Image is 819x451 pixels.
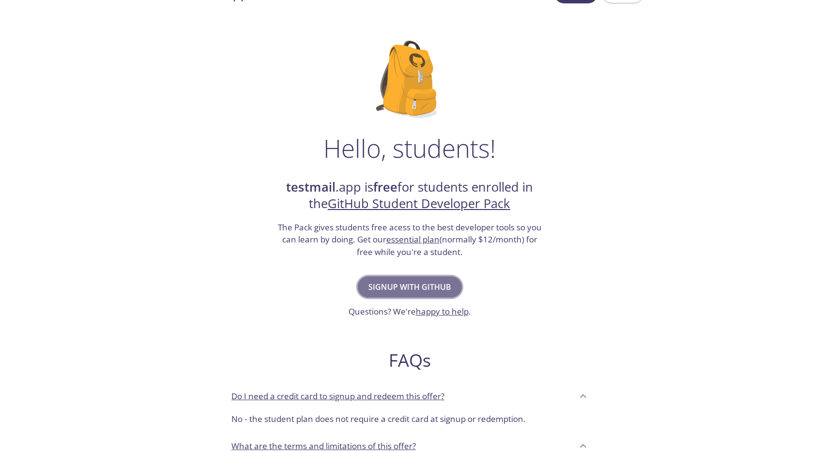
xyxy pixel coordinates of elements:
[224,409,595,433] div: Do I need a credit card to signup and redeem this offer?
[286,179,335,195] strong: testmail
[349,305,471,318] h3: Questions? We're .
[323,134,496,163] h1: Hello, students!
[328,195,510,212] a: GitHub Student Developer Pack
[224,383,595,409] div: Do I need a credit card to signup and redeem this offer?
[276,179,543,212] h2: .app is for students enrolled in the
[231,390,444,403] p: Do I need a credit card to signup and redeem this offer?
[376,41,443,118] img: github-student-backpack.png
[373,179,397,195] strong: free
[276,221,543,258] h3: The Pack gives students free acess to the best developer tools so you can learn by doing. Get our...
[416,306,469,317] a: happy to help
[386,234,440,245] a: essential plan
[358,276,462,298] button: Signup with GitHub
[231,413,588,425] p: No - the student plan does not require a credit card at signup or redemption.
[224,349,595,371] h2: FAQs
[368,280,451,294] span: Signup with GitHub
